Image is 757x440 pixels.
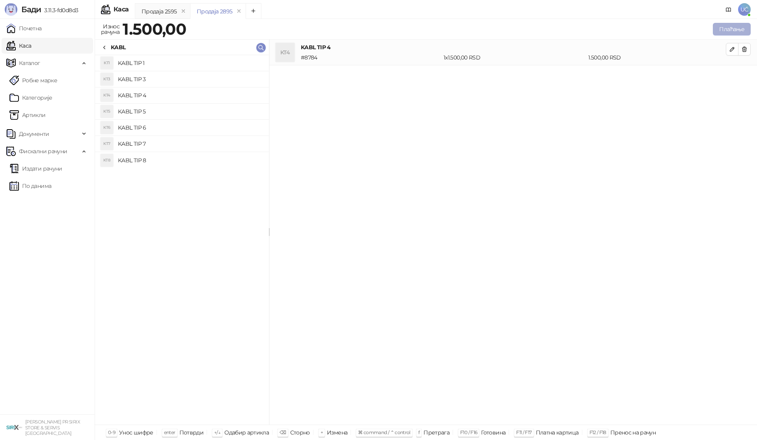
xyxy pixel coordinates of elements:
div: Потврди [179,427,204,438]
div: Пренос на рачун [610,427,656,438]
div: Готовина [481,427,505,438]
span: Фискални рачуни [19,143,67,159]
div: Сторно [290,427,310,438]
div: KT7 [101,137,113,150]
a: Категорије [9,90,52,106]
span: 0-9 [108,429,115,435]
h4: KABL TIP 6 [118,121,263,134]
div: KT6 [101,121,113,134]
span: F11 / F17 [516,429,531,435]
span: + [321,429,323,435]
button: Add tab [246,3,261,19]
div: KT1 [101,57,113,69]
span: enter [164,429,175,435]
span: Документи [19,126,49,142]
div: KT3 [101,73,113,85]
img: 64x64-companyLogo-cb9a1907-c9b0-4601-bb5e-5084e694c383.png [6,420,22,435]
div: Износ рачуна [99,21,121,37]
h4: KABL TIP 7 [118,137,263,150]
button: Плаћање [713,23,751,35]
div: Унос шифре [119,427,153,438]
button: remove [234,8,244,15]
div: Каса [114,6,129,13]
div: Продаја 2895 [197,7,232,16]
a: Робне марке [9,72,57,88]
div: Платна картица [536,427,579,438]
h4: KABL TIP 5 [118,105,263,118]
div: 1 x 1.500,00 RSD [442,53,587,62]
span: ⌫ [280,429,286,435]
div: # 8784 [299,53,442,62]
div: KT5 [101,105,113,118]
div: grid [95,55,269,425]
span: UĆ [738,3,751,16]
span: F10 / F16 [460,429,477,435]
span: F12 / F18 [589,429,606,435]
div: KT4 [101,89,113,102]
div: Одабир артикла [224,427,269,438]
button: remove [178,8,188,15]
span: Каталог [19,55,40,71]
div: KABL [111,43,125,52]
a: ArtikliАртикли [9,107,46,123]
div: Измена [327,427,347,438]
div: KT8 [101,154,113,167]
div: Продаја 2595 [142,7,177,16]
h4: KABL TIP 4 [118,89,263,102]
span: f [418,429,420,435]
div: KT4 [276,43,295,62]
h4: KABL TIP 3 [118,73,263,85]
a: Документација [722,3,735,16]
small: [PERSON_NAME] PR SIRIX STORE & SERVIS [GEOGRAPHIC_DATA] [25,419,80,436]
a: Почетна [6,20,42,36]
div: 1.500,00 RSD [587,53,727,62]
span: 3.11.3-fd0d8d3 [41,7,78,14]
h4: KABL TIP 1 [118,57,263,69]
span: ↑/↓ [214,429,220,435]
div: Претрага [423,427,449,438]
a: Каса [6,38,31,54]
span: Бади [21,5,41,14]
h4: KABL TIP 8 [118,154,263,167]
span: ⌘ command / ⌃ control [358,429,410,435]
h4: KABL TIP 4 [301,43,726,52]
a: Издати рачуни [9,161,62,176]
strong: 1.500,00 [123,19,186,39]
img: Logo [5,3,17,16]
a: По данима [9,178,51,194]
